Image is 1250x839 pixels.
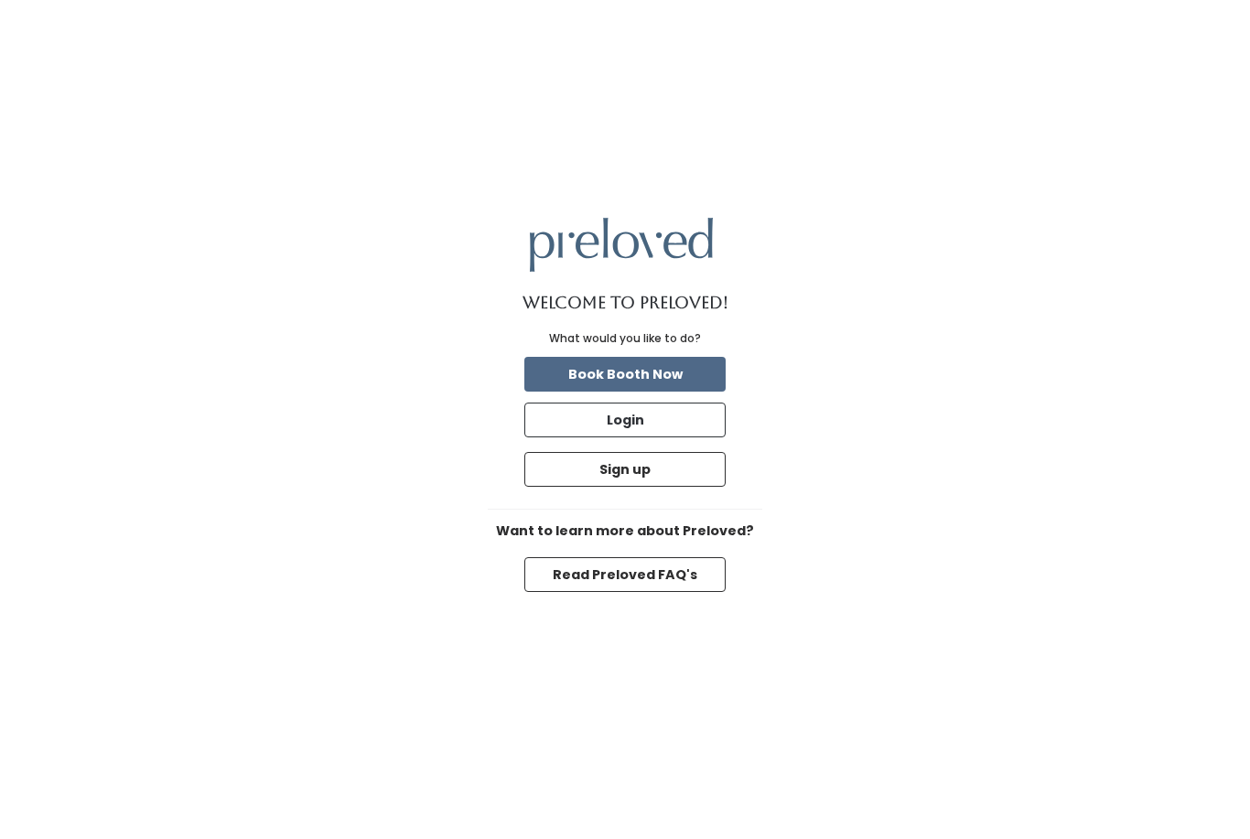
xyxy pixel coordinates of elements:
button: Login [524,403,726,437]
a: Sign up [521,448,729,490]
h6: Want to learn more about Preloved? [488,524,762,539]
img: preloved logo [530,218,713,272]
a: Login [521,399,729,441]
div: What would you like to do? [549,330,701,347]
button: Read Preloved FAQ's [524,557,726,592]
button: Book Booth Now [524,357,726,392]
button: Sign up [524,452,726,487]
h1: Welcome to Preloved! [523,294,728,312]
